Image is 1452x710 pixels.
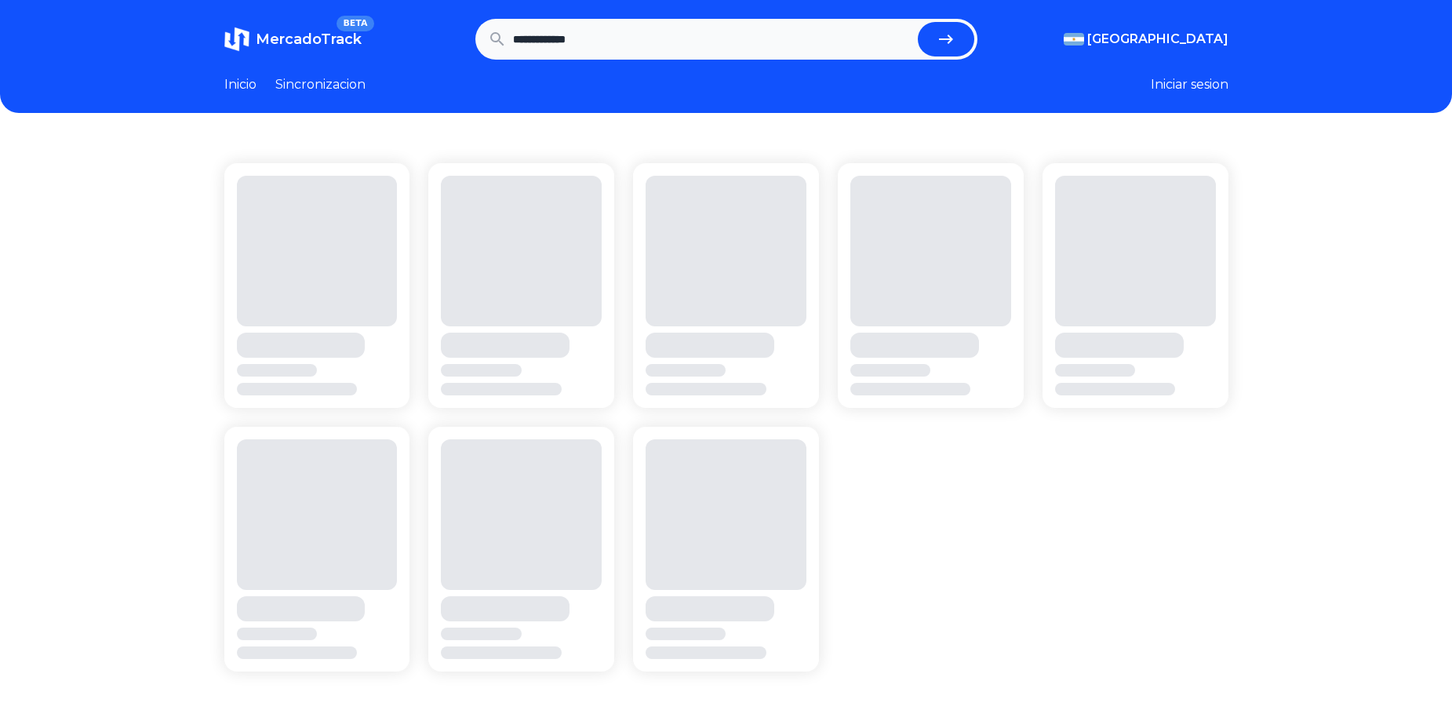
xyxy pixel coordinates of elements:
[1064,30,1228,49] button: [GEOGRAPHIC_DATA]
[224,75,257,94] a: Inicio
[1064,33,1084,46] img: Argentina
[337,16,373,31] span: BETA
[275,75,366,94] a: Sincronizacion
[224,27,362,52] a: MercadoTrackBETA
[1151,75,1228,94] button: Iniciar sesion
[1087,30,1228,49] span: [GEOGRAPHIC_DATA]
[224,27,249,52] img: MercadoTrack
[256,31,362,48] span: MercadoTrack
